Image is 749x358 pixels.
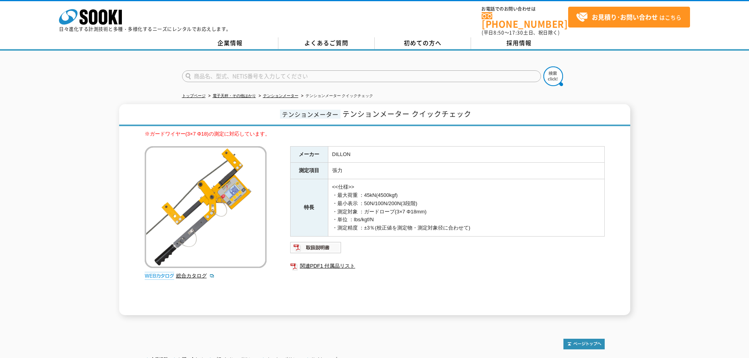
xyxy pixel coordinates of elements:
[213,94,256,98] a: 電子天秤・その他はかり
[563,339,605,349] img: トップページへ
[576,11,681,23] span: はこちら
[592,12,658,22] strong: お見積り･お問い合わせ
[290,179,328,237] th: 特長
[182,37,278,49] a: 企業情報
[145,272,174,280] img: webカタログ
[280,110,340,119] span: テンションメーター
[482,7,568,11] span: お電話でのお問い合わせは
[568,7,690,28] a: お見積り･お問い合わせはこちら
[482,12,568,28] a: [PHONE_NUMBER]
[543,66,563,86] img: btn_search.png
[375,37,471,49] a: 初めての方へ
[290,246,342,252] a: 取扱説明書
[290,261,605,271] a: 関連PDF1 付属品リスト
[482,29,559,36] span: (平日 ～ 土日、祝日除く)
[328,179,604,237] td: <<仕様>> ・最大荷重 ：45kN(4500kgf) ・最小表示 ：50N/100N/200N(3段階) ・測定対象 ：ガードロープ(3×7 Φ18mm) ・単位 ：lbs/kgf/N ・測定...
[509,29,523,36] span: 17:30
[263,94,298,98] a: テンションメーター
[145,146,267,268] img: テンションメーター クイックチェック
[176,273,215,279] a: 総合カタログ
[290,241,342,254] img: 取扱説明書
[342,108,471,119] span: テンションメーター クイックチェック
[278,37,375,49] a: よくあるご質問
[145,131,270,137] span: ※ガードワイヤー(3×7 Φ18)の測定に対応しています。
[290,163,328,179] th: 測定項目
[182,94,206,98] a: トップページ
[471,37,567,49] a: 採用情報
[59,27,231,31] p: 日々進化する計測技術と多種・多様化するニーズにレンタルでお応えします。
[300,92,374,100] li: テンションメーター クイックチェック
[290,146,328,163] th: メーカー
[328,163,604,179] td: 張力
[182,70,541,82] input: 商品名、型式、NETIS番号を入力してください
[328,146,604,163] td: DILLON
[493,29,504,36] span: 8:50
[404,39,442,47] span: 初めての方へ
